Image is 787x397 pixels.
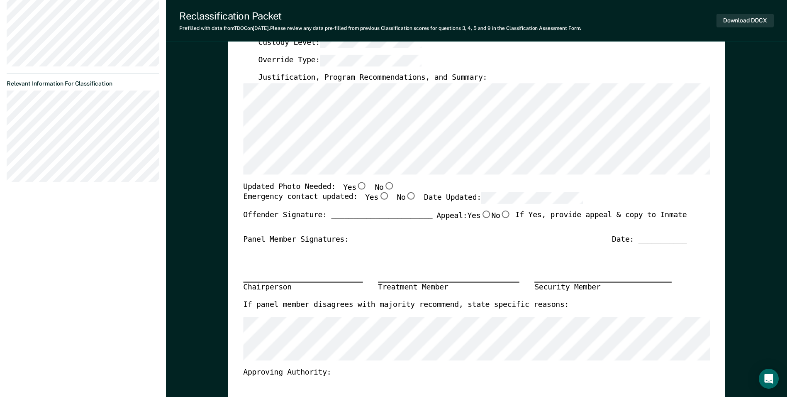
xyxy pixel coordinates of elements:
[179,25,581,31] div: Prefilled with data from TDOC on [DATE] . Please review any data pre-filled from previous Classif...
[258,55,422,67] label: Override Type:
[343,182,367,193] label: Yes
[383,182,394,189] input: No
[365,192,389,204] label: Yes
[243,235,349,245] div: Panel Member Signatures:
[243,300,569,310] label: If panel member disagrees with majority recommend, state specific reasons:
[480,211,491,218] input: Yes
[375,182,394,193] label: No
[481,192,583,204] input: Date Updated:
[436,211,511,228] label: Appeal:
[258,37,422,49] label: Custody Level:
[612,235,687,245] div: Date: ___________
[7,80,159,87] dt: Relevant Information For Classification
[320,37,422,49] input: Custody Level:
[320,55,422,67] input: Override Type:
[258,73,487,83] label: Justification, Program Recommendations, and Summary:
[356,182,367,189] input: Yes
[243,282,363,293] div: Chairperson
[243,368,687,378] div: Approving Authority:
[179,10,581,22] div: Reclassification Packet
[243,211,687,235] div: Offender Signature: _______________________ If Yes, provide appeal & copy to Inmate
[716,14,774,27] button: Download DOCX
[405,192,416,200] input: No
[534,282,672,293] div: Security Member
[378,282,519,293] div: Treatment Member
[243,182,395,193] div: Updated Photo Needed:
[759,369,779,389] div: Open Intercom Messenger
[424,192,583,204] label: Date Updated:
[467,211,491,221] label: Yes
[243,192,583,211] div: Emergency contact updated:
[500,211,511,218] input: No
[378,192,389,200] input: Yes
[491,211,511,221] label: No
[397,192,416,204] label: No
